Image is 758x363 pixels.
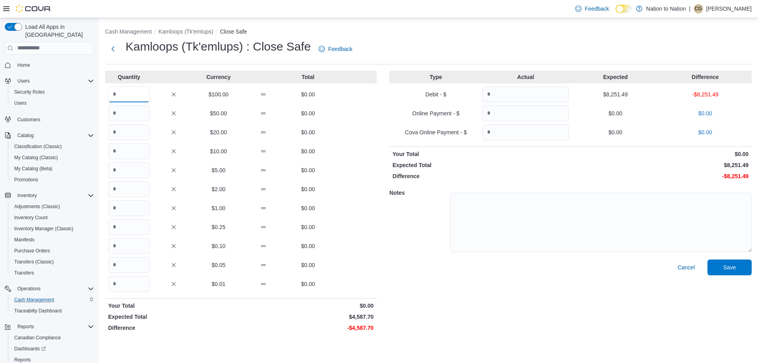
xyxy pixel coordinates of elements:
[392,172,569,180] p: Difference
[287,73,329,81] p: Total
[11,175,41,184] a: Promotions
[11,333,64,342] a: Canadian Compliance
[108,200,150,216] input: Quantity
[14,154,58,161] span: My Catalog (Classic)
[287,147,329,155] p: $0.00
[11,235,38,245] a: Manifests
[287,223,329,231] p: $0.00
[14,131,37,140] button: Catalog
[2,190,97,201] button: Inventory
[11,164,56,173] a: My Catalog (Beta)
[11,142,94,151] span: Classification (Classic)
[315,41,355,57] a: Feedback
[108,219,150,235] input: Quantity
[14,177,38,183] span: Promotions
[14,226,73,232] span: Inventory Manager (Classic)
[242,324,373,332] p: -$4,587.70
[108,143,150,159] input: Quantity
[8,98,97,109] button: Users
[14,284,44,293] button: Operations
[11,202,63,211] a: Adjustments (Classic)
[242,302,373,310] p: $0.00
[198,261,239,269] p: $0.05
[17,192,37,199] span: Inventory
[328,45,352,53] span: Feedback
[689,4,690,13] p: |
[287,261,329,269] p: $0.00
[2,75,97,87] button: Users
[287,204,329,212] p: $0.00
[14,191,94,200] span: Inventory
[287,166,329,174] p: $0.00
[8,294,97,305] button: Cash Management
[585,5,609,13] span: Feedback
[14,214,48,221] span: Inventory Count
[674,260,698,275] button: Cancel
[11,142,65,151] a: Classification (Classic)
[11,246,53,256] a: Purchase Orders
[572,73,659,81] p: Expected
[8,201,97,212] button: Adjustments (Classic)
[11,175,94,184] span: Promotions
[11,295,94,305] span: Cash Management
[392,128,479,136] p: Cova Online Payment - $
[11,153,61,162] a: My Catalog (Classic)
[572,172,749,180] p: -$8,251.49
[198,185,239,193] p: $2.00
[482,73,569,81] p: Actual
[392,109,479,117] p: Online Payment - $
[11,164,94,173] span: My Catalog (Beta)
[11,268,94,278] span: Transfers
[11,246,94,256] span: Purchase Orders
[2,59,97,71] button: Home
[11,224,77,233] a: Inventory Manager (Classic)
[482,105,569,121] input: Quantity
[14,284,94,293] span: Operations
[198,166,239,174] p: $5.00
[11,87,48,97] a: Security Roles
[287,109,329,117] p: $0.00
[11,257,94,267] span: Transfers (Classic)
[11,87,94,97] span: Security Roles
[14,335,61,341] span: Canadian Compliance
[198,90,239,98] p: $100.00
[108,124,150,140] input: Quantity
[14,297,54,303] span: Cash Management
[677,263,695,271] span: Cancel
[723,263,736,271] span: Save
[198,128,239,136] p: $20.00
[572,128,659,136] p: $0.00
[14,89,45,95] span: Security Roles
[17,78,30,84] span: Users
[14,131,94,140] span: Catalog
[108,87,150,102] input: Quantity
[105,41,121,57] button: Next
[14,346,46,352] span: Dashboards
[16,5,51,13] img: Cova
[14,322,37,331] button: Reports
[17,132,34,139] span: Catalog
[11,344,49,354] a: Dashboards
[2,113,97,125] button: Customers
[11,213,51,222] a: Inventory Count
[11,344,94,354] span: Dashboards
[8,256,97,267] button: Transfers (Classic)
[662,128,749,136] p: $0.00
[8,223,97,234] button: Inventory Manager (Classic)
[17,286,41,292] span: Operations
[14,60,94,70] span: Home
[198,73,239,81] p: Currency
[662,90,749,98] p: -$8,251.49
[14,237,34,243] span: Manifests
[198,109,239,117] p: $50.00
[14,270,34,276] span: Transfers
[108,181,150,197] input: Quantity
[14,76,94,86] span: Users
[14,308,62,314] span: Traceabilty Dashboard
[8,305,97,316] button: Traceabilty Dashboard
[572,161,749,169] p: $8,251.49
[198,223,239,231] p: $0.25
[662,73,749,81] p: Difference
[17,117,40,123] span: Customers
